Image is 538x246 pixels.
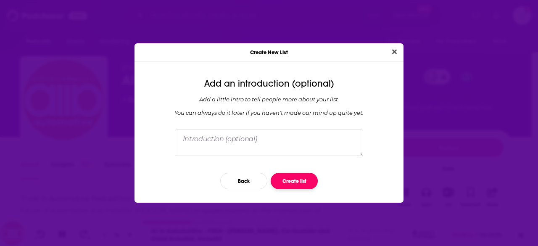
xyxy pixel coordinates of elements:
div: Create New List [134,43,403,61]
div: Add an introduction (optional) [141,78,397,89]
div: Add a little intro to tell people more about your list. You can always do it later if you haven '... [141,96,397,116]
button: Back [220,173,267,189]
button: Create list [271,173,318,189]
button: Close [389,47,400,57]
